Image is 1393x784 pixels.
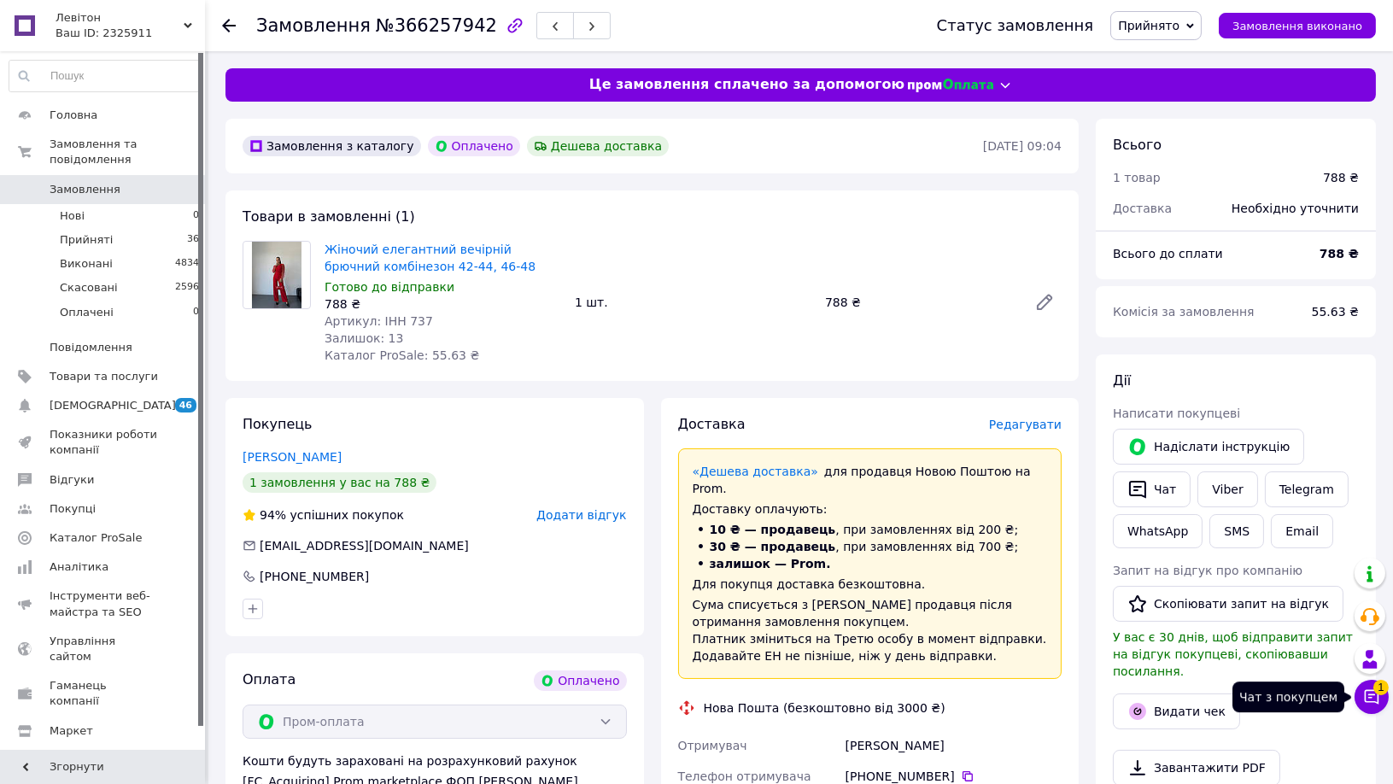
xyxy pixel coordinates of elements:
[50,559,108,575] span: Аналітика
[60,232,113,248] span: Прийняті
[56,26,205,41] div: Ваш ID: 2325911
[693,576,1048,593] div: Для покупця доставка безкоштовна.
[568,290,818,314] div: 1 шт.
[50,678,158,709] span: Гаманець компанії
[1113,202,1172,215] span: Доставка
[325,243,536,273] a: Жіночий елегантний вечірній брючний комбінезон 42-44, 46-48
[1373,679,1389,694] span: 1
[243,450,342,464] a: [PERSON_NAME]
[256,15,371,36] span: Замовлення
[693,465,818,478] a: «Дешева доставка»
[693,538,1048,555] li: , при замовленнях від 700 ₴;
[1113,407,1240,420] span: Написати покупцеві
[710,523,836,536] span: 10 ₴ — продавець
[325,280,454,294] span: Готово до відправки
[1113,564,1302,577] span: Запит на відгук про компанію
[9,61,200,91] input: Пошук
[243,208,415,225] span: Товари в замовленні (1)
[1113,171,1161,184] span: 1 товар
[1221,190,1369,227] div: Необхідно уточнити
[1265,471,1349,507] a: Telegram
[1113,693,1240,729] button: Видати чек
[1113,137,1162,153] span: Всього
[60,208,85,224] span: Нові
[50,530,142,546] span: Каталог ProSale
[693,463,1048,497] div: для продавця Новою Поштою на Prom.
[50,427,158,458] span: Показники роботи компанії
[693,596,1048,664] div: Сума списується з [PERSON_NAME] продавця після отримання замовлення покупцем. Платник зміниться н...
[1113,514,1203,548] a: WhatsApp
[175,280,199,295] span: 2596
[1219,13,1376,38] button: Замовлення виконано
[50,369,158,384] span: Товари та послуги
[258,568,371,585] div: [PHONE_NUMBER]
[50,634,158,664] span: Управління сайтом
[1320,247,1359,260] b: 788 ₴
[252,242,302,308] img: Жіночий елегантний вечірній брючний комбінезон 42-44, 46-48
[693,521,1048,538] li: , при замовленнях від 200 ₴;
[678,739,747,752] span: Отримувач
[243,136,421,156] div: Замовлення з каталогу
[428,136,520,156] div: Оплачено
[193,208,199,224] span: 0
[1312,305,1359,319] span: 55.63 ₴
[60,256,113,272] span: Виконані
[842,730,1065,761] div: [PERSON_NAME]
[693,500,1048,518] div: Доставку оплачують:
[1113,247,1223,260] span: Всього до сплати
[325,295,561,313] div: 788 ₴
[50,182,120,197] span: Замовлення
[325,348,479,362] span: Каталог ProSale: 55.63 ₴
[56,10,184,26] span: Левітон
[1027,285,1062,319] a: Редагувати
[1209,514,1264,548] button: SMS
[50,137,205,167] span: Замовлення та повідомлення
[1197,471,1257,507] a: Viber
[50,723,93,739] span: Маркет
[527,136,669,156] div: Дешева доставка
[536,508,626,522] span: Додати відгук
[1113,305,1255,319] span: Комісія за замовлення
[50,108,97,123] span: Головна
[243,506,404,524] div: успішних покупок
[325,314,433,328] span: Артикул: ІНН 737
[699,699,950,717] div: Нова Пошта (безкоштовно від 3000 ₴)
[989,418,1062,431] span: Редагувати
[243,472,436,493] div: 1 замовлення у вас на 788 ₴
[678,416,746,432] span: Доставка
[60,305,114,320] span: Оплачені
[243,671,296,687] span: Оплата
[1232,20,1362,32] span: Замовлення виконано
[1113,372,1131,389] span: Дії
[937,17,1094,34] div: Статус замовлення
[175,398,196,412] span: 46
[1323,169,1359,186] div: 788 ₴
[710,557,831,570] span: залишок — Prom.
[1113,471,1191,507] button: Чат
[222,17,236,34] div: Повернутися назад
[818,290,1021,314] div: 788 ₴
[678,769,811,783] span: Телефон отримувача
[589,75,904,95] span: Це замовлення сплачено за допомогою
[187,232,199,248] span: 36
[325,331,403,345] span: Залишок: 13
[534,670,626,691] div: Оплачено
[1118,19,1179,32] span: Прийнято
[983,139,1062,153] time: [DATE] 09:04
[260,539,469,553] span: [EMAIL_ADDRESS][DOMAIN_NAME]
[1355,680,1389,714] button: Чат з покупцем1
[193,305,199,320] span: 0
[50,472,94,488] span: Відгуки
[50,501,96,517] span: Покупці
[710,540,836,553] span: 30 ₴ — продавець
[376,15,497,36] span: №366257942
[1232,682,1344,712] div: Чат з покупцем
[50,398,176,413] span: [DEMOGRAPHIC_DATA]
[175,256,199,272] span: 4834
[50,588,158,619] span: Інструменти веб-майстра та SEO
[260,508,286,522] span: 94%
[50,340,132,355] span: Повідомлення
[243,416,313,432] span: Покупець
[60,280,118,295] span: Скасовані
[1113,429,1304,465] button: Надіслати інструкцію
